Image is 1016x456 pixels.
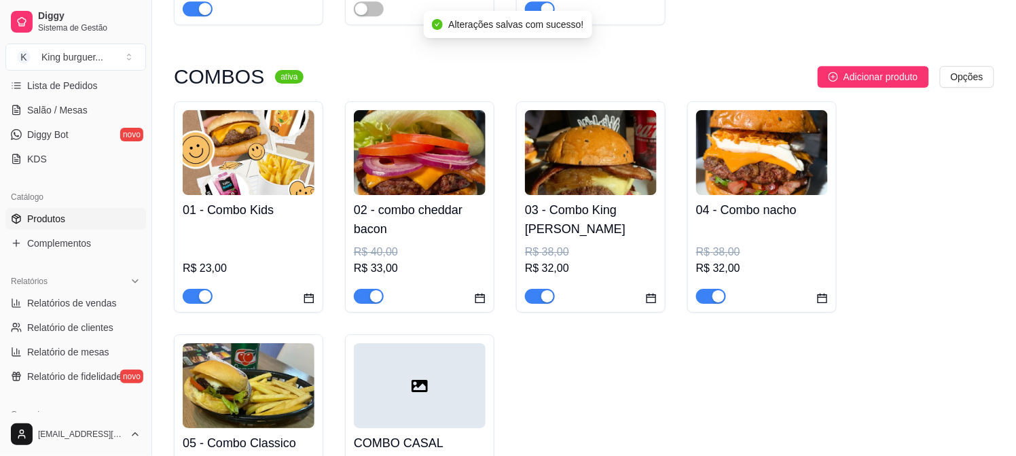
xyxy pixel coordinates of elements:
div: R$ 32,00 [525,260,657,277]
a: Salão / Mesas [5,99,146,121]
span: calendar [475,293,486,304]
div: R$ 23,00 [183,260,314,277]
span: calendar [817,293,828,304]
img: product-image [525,110,657,195]
span: Alterações salvas com sucesso! [448,19,583,30]
div: R$ 38,00 [525,244,657,260]
span: Lista de Pedidos [27,79,98,92]
div: King burguer ... [41,50,103,64]
h4: COMBO CASAL [354,434,486,453]
div: R$ 32,00 [696,260,828,277]
div: Gerenciar [5,404,146,425]
span: check-circle [432,19,443,30]
span: Diggy Bot [27,128,69,141]
a: Relatório de clientes [5,317,146,338]
a: Relatório de fidelidadenovo [5,366,146,387]
img: product-image [183,343,314,428]
a: Lista de Pedidos [5,75,146,97]
a: DiggySistema de Gestão [5,5,146,38]
span: KDS [27,152,47,166]
h4: 01 - Combo Kids [183,200,314,220]
span: Sistema de Gestão [38,22,141,33]
sup: ativa [275,70,303,84]
span: Opções [951,69,983,84]
button: Adicionar produto [818,66,929,88]
div: R$ 38,00 [696,244,828,260]
img: product-image [354,110,486,195]
button: [EMAIL_ADDRESS][DOMAIN_NAME] [5,418,146,451]
h4: 04 - Combo nacho [696,200,828,220]
div: Catálogo [5,186,146,208]
h4: 05 - Combo Classico [183,434,314,453]
span: Relatório de clientes [27,321,113,334]
img: product-image [183,110,314,195]
span: Salão / Mesas [27,103,88,117]
a: Relatórios de vendas [5,292,146,314]
a: Produtos [5,208,146,230]
span: Complementos [27,236,91,250]
button: Opções [940,66,994,88]
img: product-image [696,110,828,195]
a: Complementos [5,232,146,254]
button: Select a team [5,43,146,71]
span: Diggy [38,10,141,22]
span: Relatório de fidelidade [27,370,122,383]
span: calendar [646,293,657,304]
span: Produtos [27,212,65,226]
a: Relatório de mesas [5,341,146,363]
a: Diggy Botnovo [5,124,146,145]
span: Adicionar produto [843,69,918,84]
span: Relatórios de vendas [27,296,117,310]
h4: 03 - Combo King [PERSON_NAME] [525,200,657,239]
span: K [17,50,31,64]
span: Relatórios [11,276,48,287]
div: R$ 33,00 [354,260,486,277]
a: KDS [5,148,146,170]
span: calendar [304,293,314,304]
div: R$ 40,00 [354,244,486,260]
h3: COMBOS [174,69,264,85]
span: [EMAIL_ADDRESS][DOMAIN_NAME] [38,429,124,440]
span: Relatório de mesas [27,345,109,359]
h4: 02 - combo cheddar bacon [354,200,486,239]
span: plus-circle [829,72,838,82]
